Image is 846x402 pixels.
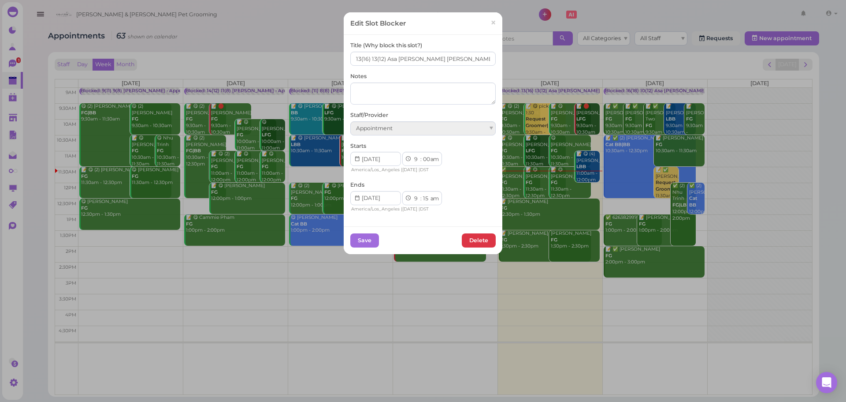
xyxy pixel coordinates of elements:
div: Open Intercom Messenger [816,372,837,393]
label: Staff/Provider [350,111,388,119]
div: | | [350,205,449,213]
button: Save [350,233,379,248]
span: America/Los_Angeles [351,206,400,212]
label: Ends [350,181,364,189]
label: Notes [350,72,367,80]
span: [DATE] [402,167,417,173]
label: Title (Why block this slot?) [350,41,422,49]
input: Vacation, Late shift, etc. [350,52,496,66]
span: DST [420,206,429,212]
button: Delete [462,233,496,248]
label: Starts [350,142,366,150]
div: | | [350,166,449,174]
span: Appointment [356,125,393,131]
span: America/Los_Angeles [351,167,400,173]
span: DST [420,167,429,173]
span: × [490,17,496,29]
span: [DATE] [402,206,417,212]
div: Edit Slot Blocker [350,19,406,28]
